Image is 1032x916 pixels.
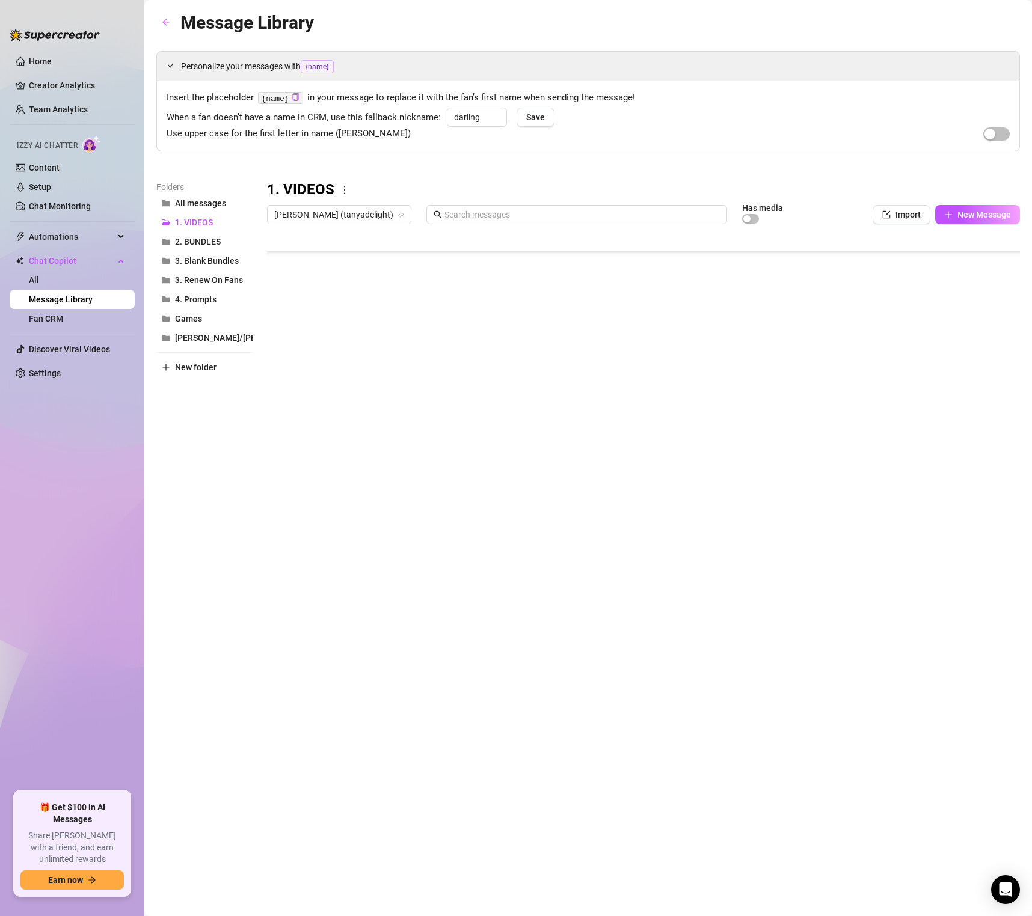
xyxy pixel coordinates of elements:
[29,182,51,192] a: Setup
[88,876,96,884] span: arrow-right
[156,180,253,194] article: Folders
[16,232,25,242] span: thunderbolt
[29,201,91,211] a: Chat Monitoring
[17,140,78,151] span: Izzy AI Chatter
[29,163,60,173] a: Content
[29,251,114,270] span: Chat Copilot
[162,237,170,246] span: folder
[167,111,441,125] span: When a fan doesn’t have a name in CRM, use this fallback nickname:
[48,875,83,885] span: Earn now
[882,210,891,219] span: import
[175,314,202,323] span: Games
[29,227,114,246] span: Automations
[156,213,253,232] button: 1. VIDEOS
[292,93,299,102] button: Click to Copy
[162,18,170,26] span: arrow-left
[258,92,303,105] code: {name}
[156,232,253,251] button: 2. BUNDLES
[167,62,174,69] span: expanded
[29,344,110,354] a: Discover Viral Videos
[935,205,1020,224] button: New Message
[156,270,253,290] button: 3. Renew On Fans
[167,127,411,141] span: Use upper case for the first letter in name ([PERSON_NAME])
[162,276,170,284] span: folder
[167,91,1010,105] span: Insert the placeholder in your message to replace it with the fan’s first name when sending the m...
[175,256,239,266] span: 3. Blank Bundles
[742,204,783,212] article: Has media
[20,802,124,825] span: 🎁 Get $100 in AI Messages
[517,108,554,127] button: Save
[267,180,334,200] h3: 1. VIDEOS
[162,334,170,342] span: folder
[156,194,253,213] button: All messages
[175,237,221,246] span: 2. BUNDLES
[10,29,100,41] img: logo-BBDzfeDw.svg
[873,205,930,224] button: Import
[944,210,953,219] span: plus
[157,52,1019,81] div: Personalize your messages with{name}
[175,198,226,208] span: All messages
[339,185,350,195] span: more
[16,257,23,265] img: Chat Copilot
[156,290,253,309] button: 4. Prompts
[175,333,307,343] span: [PERSON_NAME]/[PERSON_NAME]
[526,112,545,122] span: Save
[29,275,39,285] a: All
[895,210,921,219] span: Import
[29,314,63,323] a: Fan CRM
[156,309,253,328] button: Games
[175,362,217,372] span: New folder
[156,358,253,377] button: New folder
[29,76,125,95] a: Creator Analytics
[20,870,124,890] button: Earn nowarrow-right
[175,275,243,285] span: 3. Renew On Fans
[162,218,170,227] span: folder-open
[175,218,213,227] span: 1. VIDEOS
[29,295,93,304] a: Message Library
[434,210,442,219] span: search
[162,295,170,304] span: folder
[398,211,405,218] span: team
[162,314,170,323] span: folder
[957,210,1011,219] span: New Message
[162,257,170,265] span: folder
[292,93,299,101] span: copy
[29,105,88,114] a: Team Analytics
[162,363,170,371] span: plus
[82,135,101,153] img: AI Chatter
[156,251,253,270] button: 3. Blank Bundles
[162,199,170,207] span: folder
[29,368,61,378] a: Settings
[156,328,253,347] button: [PERSON_NAME]/[PERSON_NAME]
[301,60,334,73] span: {name}
[20,830,124,866] span: Share [PERSON_NAME] with a friend, and earn unlimited rewards
[274,206,404,224] span: Tanya (tanyadelight)
[175,295,217,304] span: 4. Prompts
[29,56,52,66] a: Home
[444,208,720,221] input: Search messages
[180,8,314,37] article: Message Library
[991,875,1020,904] div: Open Intercom Messenger
[181,60,1010,73] span: Personalize your messages with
